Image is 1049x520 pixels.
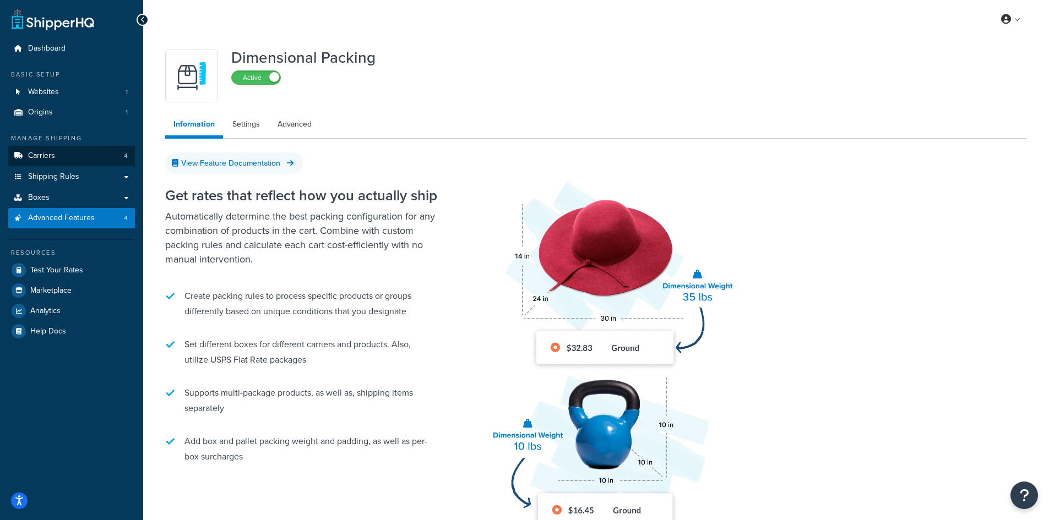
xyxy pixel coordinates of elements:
span: Help Docs [30,327,66,336]
li: Add box and pallet packing weight and padding, as well as per-box surcharges [165,428,441,470]
a: Boxes [8,188,135,208]
span: Marketplace [30,286,72,295]
a: Shipping Rules [8,167,135,187]
span: Advanced Features [28,214,95,223]
li: Advanced Features [8,208,135,228]
span: 4 [124,214,128,223]
button: Open Resource Center [1010,481,1038,509]
h1: Dimensional Packing [231,50,376,66]
p: Automatically determine the best packing configuration for any combination of products in the car... [165,209,441,266]
div: Basic Setup [8,70,135,79]
span: Carriers [28,151,55,161]
a: Test Your Rates [8,260,135,280]
span: Dashboard [28,44,66,53]
div: Manage Shipping [8,134,135,143]
label: Active [232,71,280,84]
span: Boxes [28,193,50,202]
span: Websites [28,87,59,97]
div: Resources [8,248,135,258]
span: Test Your Rates [30,266,83,275]
li: Carriers [8,146,135,166]
span: Analytics [30,306,61,316]
a: Analytics [8,301,135,321]
li: Websites [8,82,135,102]
a: Marketplace [8,281,135,300]
a: Websites1 [8,82,135,102]
li: Create packing rules to process specific products or groups differently based on unique condition... [165,283,441,325]
a: View Feature Documentation [165,152,303,174]
a: Dashboard [8,39,135,59]
span: 4 [124,151,128,161]
li: Supports multi-package products, as well as, shipping items separately [165,380,441,422]
span: Shipping Rules [28,172,79,182]
li: Set different boxes for different carriers and products. Also, utilize USPS Flat Rate packages [165,331,441,373]
img: DTVBYsAAAAAASUVORK5CYII= [172,57,211,95]
a: Carriers4 [8,146,135,166]
h2: Get rates that reflect how you actually ship [165,188,441,204]
a: Advanced [269,113,320,135]
span: 1 [126,108,128,117]
a: Settings [224,113,268,135]
li: Origins [8,102,135,123]
a: Advanced Features4 [8,208,135,228]
a: Origins1 [8,102,135,123]
span: 1 [126,87,128,97]
a: Help Docs [8,321,135,341]
a: Information [165,113,223,139]
span: Origins [28,108,53,117]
